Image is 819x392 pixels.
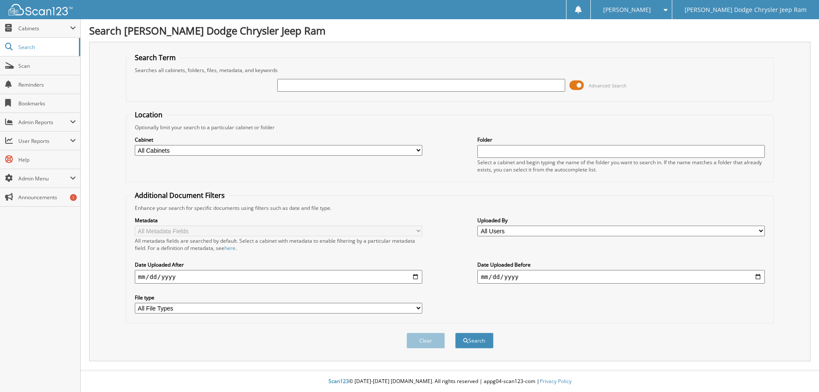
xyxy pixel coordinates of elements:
div: © [DATE]-[DATE] [DOMAIN_NAME]. All rights reserved | appg04-scan123-com | [81,371,819,392]
button: Clear [407,333,445,348]
a: Privacy Policy [540,377,572,385]
span: [PERSON_NAME] Dodge Chrysler Jeep Ram [685,7,807,12]
a: here [224,244,235,252]
span: Admin Reports [18,119,70,126]
div: Searches all cabinets, folders, files, metadata, and keywords [131,67,770,74]
label: File type [135,294,422,301]
span: Cabinets [18,25,70,32]
span: User Reports [18,137,70,145]
input: end [477,270,765,284]
legend: Location [131,110,167,119]
span: Scan [18,62,76,70]
label: Folder [477,136,765,143]
button: Search [455,333,494,348]
span: Search [18,44,75,51]
div: Select a cabinet and begin typing the name of the folder you want to search in. If the name match... [477,159,765,173]
span: Admin Menu [18,175,70,182]
input: start [135,270,422,284]
legend: Search Term [131,53,180,62]
span: [PERSON_NAME] [603,7,651,12]
legend: Additional Document Filters [131,191,229,200]
div: Enhance your search for specific documents using filters such as date and file type. [131,204,770,212]
div: 1 [70,194,77,201]
span: Scan123 [328,377,349,385]
label: Cabinet [135,136,422,143]
div: All metadata fields are searched by default. Select a cabinet with metadata to enable filtering b... [135,237,422,252]
span: Advanced Search [589,82,627,89]
h1: Search [PERSON_NAME] Dodge Chrysler Jeep Ram [89,23,810,38]
span: Bookmarks [18,100,76,107]
label: Date Uploaded Before [477,261,765,268]
span: Reminders [18,81,76,88]
label: Metadata [135,217,422,224]
span: Announcements [18,194,76,201]
img: scan123-logo-white.svg [9,4,73,15]
span: Help [18,156,76,163]
div: Optionally limit your search to a particular cabinet or folder [131,124,770,131]
label: Uploaded By [477,217,765,224]
label: Date Uploaded After [135,261,422,268]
